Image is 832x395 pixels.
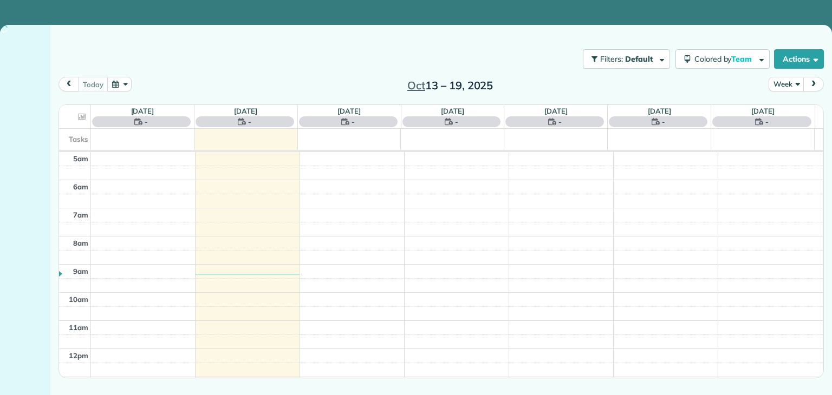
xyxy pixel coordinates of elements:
[648,107,671,115] a: [DATE]
[731,54,753,64] span: Team
[73,239,88,247] span: 8am
[544,107,568,115] a: [DATE]
[694,54,756,64] span: Colored by
[407,78,425,92] span: Oct
[583,49,670,69] button: Filters: Default
[73,182,88,191] span: 6am
[455,116,458,127] span: -
[803,77,824,91] button: next
[769,77,804,91] button: Week
[441,107,464,115] a: [DATE]
[600,54,623,64] span: Filters:
[69,135,88,143] span: Tasks
[73,154,88,163] span: 5am
[751,107,775,115] a: [DATE]
[337,107,361,115] a: [DATE]
[78,77,108,91] button: today
[69,323,88,332] span: 11am
[234,107,257,115] a: [DATE]
[73,210,88,219] span: 7am
[73,267,88,275] span: 9am
[145,116,148,127] span: -
[558,116,562,127] span: -
[58,77,79,91] button: prev
[765,116,769,127] span: -
[248,116,251,127] span: -
[131,107,154,115] a: [DATE]
[662,116,665,127] span: -
[69,351,88,360] span: 12pm
[774,49,824,69] button: Actions
[352,116,355,127] span: -
[577,49,670,69] a: Filters: Default
[625,54,654,64] span: Default
[69,295,88,304] span: 10am
[382,80,518,91] h2: 13 – 19, 2025
[675,49,770,69] button: Colored byTeam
